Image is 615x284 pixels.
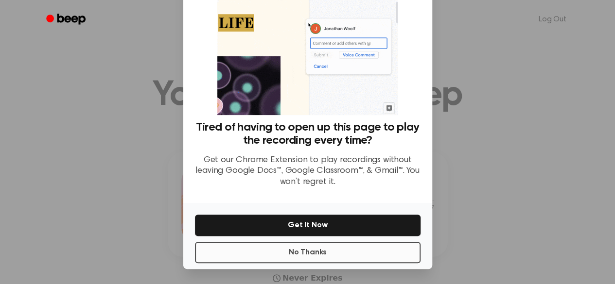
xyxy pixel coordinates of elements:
[195,215,421,236] button: Get It Now
[39,10,94,29] a: Beep
[195,155,421,188] p: Get our Chrome Extension to play recordings without leaving Google Docs™, Google Classroom™, & Gm...
[195,121,421,147] h3: Tired of having to open up this page to play the recording every time?
[529,8,576,31] a: Log Out
[195,242,421,263] button: No Thanks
